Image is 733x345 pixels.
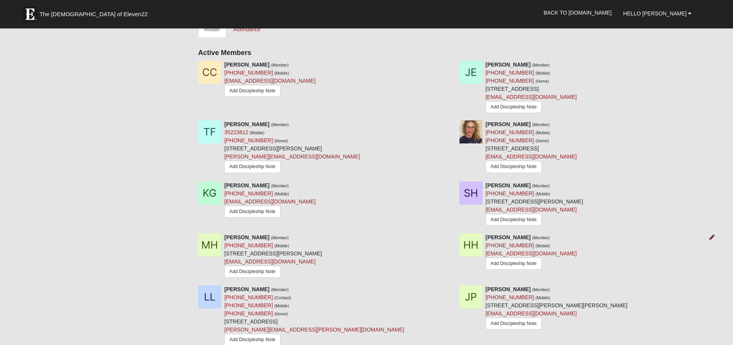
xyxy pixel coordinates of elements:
[486,190,534,197] a: [PHONE_NUMBER]
[486,250,577,257] a: [EMAIL_ADDRESS][DOMAIN_NAME]
[486,78,534,84] a: [PHONE_NUMBER]
[536,130,550,135] small: (Mobile)
[486,161,542,173] a: Add Discipleship Note
[224,70,273,76] a: [PHONE_NUMBER]
[271,287,289,292] small: (Member)
[224,266,281,278] a: Add Discipleship Note
[224,258,316,265] a: [EMAIL_ADDRESS][DOMAIN_NAME]
[486,121,531,127] strong: [PERSON_NAME]
[536,71,550,75] small: (Mobile)
[250,130,264,135] small: (Mobile)
[486,207,577,213] a: [EMAIL_ADDRESS][DOMAIN_NAME]
[486,285,628,333] div: [STREET_ADDRESS][PERSON_NAME][PERSON_NAME]
[271,122,289,127] small: (Member)
[224,310,273,317] a: [PHONE_NUMBER]
[532,235,550,240] small: (Member)
[532,183,550,188] small: (Member)
[18,3,172,22] a: The [DEMOGRAPHIC_DATA] of Eleven22
[532,122,550,127] small: (Member)
[224,233,322,280] div: [STREET_ADDRESS][PERSON_NAME]
[224,286,269,292] strong: [PERSON_NAME]
[224,137,273,143] a: [PHONE_NUMBER]
[618,4,698,23] a: Hello [PERSON_NAME]
[271,235,289,240] small: (Member)
[536,192,550,196] small: (Mobile)
[224,161,281,173] a: Add Discipleship Note
[538,3,618,22] a: Back to [DOMAIN_NAME]
[486,286,531,292] strong: [PERSON_NAME]
[486,182,531,188] strong: [PERSON_NAME]
[486,234,531,240] strong: [PERSON_NAME]
[224,182,269,188] strong: [PERSON_NAME]
[532,287,550,292] small: (Member)
[536,243,550,248] small: (Mobile)
[224,121,269,127] strong: [PERSON_NAME]
[486,120,577,175] div: [STREET_ADDRESS]
[22,7,38,22] img: Eleven22 logo
[271,183,289,188] small: (Member)
[224,327,404,333] a: [PERSON_NAME][EMAIL_ADDRESS][PERSON_NAME][DOMAIN_NAME]
[486,70,534,76] a: [PHONE_NUMBER]
[486,214,542,226] a: Add Discipleship Note
[486,258,542,270] a: Add Discipleship Note
[224,234,269,240] strong: [PERSON_NAME]
[623,10,687,17] span: Hello [PERSON_NAME]
[486,242,534,248] a: [PHONE_NUMBER]
[224,85,281,97] a: Add Discipleship Note
[224,302,273,308] a: [PHONE_NUMBER]
[224,206,281,218] a: Add Discipleship Note
[486,310,577,317] a: [EMAIL_ADDRESS][DOMAIN_NAME]
[274,71,289,75] small: (Mobile)
[224,62,269,68] strong: [PERSON_NAME]
[486,153,577,160] a: [EMAIL_ADDRESS][DOMAIN_NAME]
[224,129,248,135] a: 35223812
[486,318,542,330] a: Add Discipleship Note
[274,243,289,248] small: (Mobile)
[486,294,534,300] a: [PHONE_NUMBER]
[224,78,316,84] a: [EMAIL_ADDRESS][DOMAIN_NAME]
[536,138,549,143] small: (Home)
[486,137,534,143] a: [PHONE_NUMBER]
[271,63,289,67] small: (Member)
[227,21,267,37] a: Attendance
[224,294,273,300] a: [PHONE_NUMBER]
[224,242,273,248] a: [PHONE_NUMBER]
[274,138,288,143] small: (Home)
[40,10,148,18] span: The [DEMOGRAPHIC_DATA] of Eleven22
[224,198,316,205] a: [EMAIL_ADDRESS][DOMAIN_NAME]
[224,153,360,160] a: [PERSON_NAME][EMAIL_ADDRESS][DOMAIN_NAME]
[274,312,288,316] small: (Home)
[486,61,577,115] div: [STREET_ADDRESS]
[224,190,273,197] a: [PHONE_NUMBER]
[536,295,550,300] small: (Mobile)
[532,63,550,67] small: (Member)
[274,192,289,196] small: (Mobile)
[486,182,583,228] div: [STREET_ADDRESS][PERSON_NAME]
[486,129,534,135] a: [PHONE_NUMBER]
[198,49,709,57] h4: Active Members
[224,120,360,175] div: [STREET_ADDRESS][PERSON_NAME]
[536,79,549,83] small: (Home)
[486,62,531,68] strong: [PERSON_NAME]
[486,94,577,100] a: [EMAIL_ADDRESS][DOMAIN_NAME]
[274,295,291,300] small: (Contact)
[274,303,289,308] small: (Mobile)
[486,101,542,113] a: Add Discipleship Note
[198,21,226,37] a: Roster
